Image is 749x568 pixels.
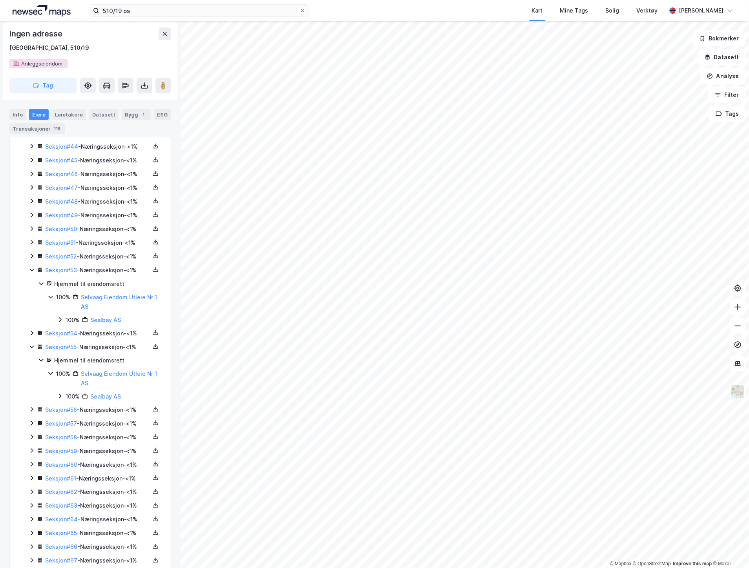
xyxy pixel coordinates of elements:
[9,123,65,134] div: Transaksjoner
[9,27,64,40] div: Ingen adresse
[45,448,77,454] a: Seksjon#59
[45,342,150,352] div: - Næringsseksjon - <1%
[45,434,77,441] a: Seksjon#58
[9,109,26,120] div: Info
[45,557,77,564] a: Seksjon#67
[45,419,150,428] div: - Næringsseksjon - <1%
[610,561,632,567] a: Mapbox
[700,68,746,84] button: Analyse
[45,460,150,470] div: - Næringsseksjon - <1%
[45,420,77,427] a: Seksjon#57
[45,446,150,456] div: - Næringsseksjon - <1%
[54,279,161,289] div: Hjemmel til eiendomsrett
[45,143,78,150] a: Seksjon#44
[56,293,70,302] div: 100%
[81,370,157,386] a: Selvaag Eiendom Utleie Nr 1 AS
[13,5,71,16] img: logo.a4113a55bc3d86da70a041830d287a7e.svg
[45,406,77,413] a: Seksjon#56
[52,125,62,133] div: 118
[45,212,78,218] a: Seksjon#49
[45,474,150,483] div: - Næringsseksjon - <1%
[122,109,151,120] div: Bygg
[45,530,77,537] a: Seksjon#65
[679,6,724,15] div: [PERSON_NAME]
[89,109,119,120] div: Datasett
[633,561,671,567] a: OpenStreetMap
[710,530,749,568] div: Kontrollprogram for chat
[45,461,77,468] a: Seksjon#60
[708,87,746,103] button: Filter
[45,267,77,273] a: Seksjon#53
[45,488,150,497] div: - Næringsseksjon - <1%
[45,252,150,261] div: - Næringsseksjon - <1%
[45,198,78,205] a: Seksjon#48
[45,544,77,550] a: Seksjon#66
[45,184,78,191] a: Seksjon#47
[560,6,588,15] div: Mine Tags
[45,489,77,495] a: Seksjon#62
[45,239,76,246] a: Seksjon#51
[90,317,121,323] a: Sealbay AS
[673,561,712,567] a: Improve this map
[731,384,745,399] img: Z
[45,142,150,151] div: - Næringsseksjon - <1%
[45,169,150,179] div: - Næringsseksjon - <1%
[66,392,80,401] div: 100%
[45,238,150,248] div: - Næringsseksjon - <1%
[45,156,150,165] div: - Næringsseksjon - <1%
[45,329,150,338] div: - Næringsseksjon - <1%
[29,109,49,120] div: Eiere
[66,315,80,325] div: 100%
[532,6,543,15] div: Kart
[709,106,746,122] button: Tags
[54,356,161,365] div: Hjemmel til eiendomsrett
[45,556,150,566] div: - Næringsseksjon - <1%
[693,31,746,46] button: Bokmerker
[45,183,150,193] div: - Næringsseksjon - <1%
[81,294,157,310] a: Selvaag Eiendom Utleie Nr 1 AS
[45,529,150,538] div: - Næringsseksjon - <1%
[45,253,77,260] a: Seksjon#52
[45,543,150,552] div: - Næringsseksjon - <1%
[45,224,150,234] div: - Næringsseksjon - <1%
[99,5,300,16] input: Søk på adresse, matrikkel, gårdeiere, leietakere eller personer
[45,475,76,482] a: Seksjon#61
[45,405,150,415] div: - Næringsseksjon - <1%
[45,502,77,509] a: Seksjon#63
[52,109,86,120] div: Leietakere
[45,171,78,177] a: Seksjon#46
[45,157,77,164] a: Seksjon#45
[140,111,148,118] div: 1
[56,369,70,379] div: 100%
[9,43,89,53] div: [GEOGRAPHIC_DATA], 510/19
[637,6,658,15] div: Verktøy
[45,344,77,350] a: Seksjon#55
[698,49,746,65] button: Datasett
[90,393,121,400] a: Sealbay AS
[45,515,150,524] div: - Næringsseksjon - <1%
[45,211,150,220] div: - Næringsseksjon - <1%
[45,197,150,206] div: - Næringsseksjon - <1%
[154,109,171,120] div: ESG
[45,516,78,523] a: Seksjon#64
[45,501,150,511] div: - Næringsseksjon - <1%
[45,433,150,442] div: - Næringsseksjon - <1%
[45,330,77,337] a: Seksjon#54
[606,6,619,15] div: Bolig
[710,530,749,568] iframe: Chat Widget
[45,226,77,232] a: Seksjon#50
[45,266,150,275] div: - Næringsseksjon - <1%
[9,78,77,93] button: Tag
